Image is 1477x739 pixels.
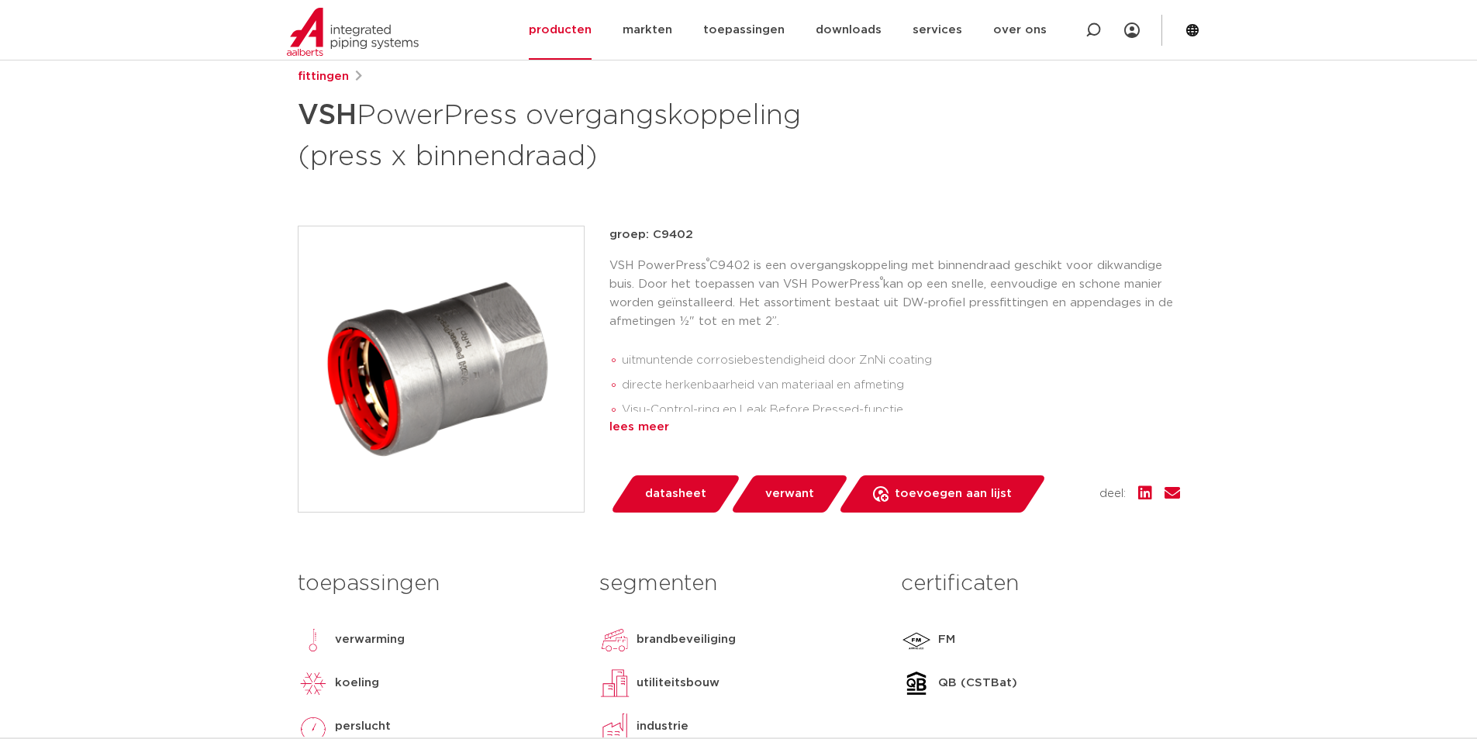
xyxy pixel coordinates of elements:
img: utiliteitsbouw [599,668,630,699]
strong: VSH [298,102,357,129]
img: verwarming [298,624,329,655]
img: FM [901,624,932,655]
p: brandbeveiliging [637,630,736,649]
span: datasheet [645,482,706,506]
a: datasheet [609,475,741,513]
h3: certificaten [901,568,1179,599]
p: koeling [335,674,379,692]
img: QB (CSTBat) [901,668,932,699]
span: deel: [1099,485,1126,503]
p: verwarming [335,630,405,649]
h3: toepassingen [298,568,576,599]
div: lees meer [609,418,1180,437]
img: Product Image for VSH PowerPress overgangskoppeling (press x binnendraad) [299,226,584,512]
h3: segmenten [599,568,878,599]
span: verwant [765,482,814,506]
sup: ® [880,276,883,285]
img: brandbeveiliging [599,624,630,655]
li: uitmuntende corrosiebestendigheid door ZnNi coating [622,348,1180,373]
p: utiliteitsbouw [637,674,720,692]
p: groep: C9402 [609,226,1180,244]
a: verwant [730,475,849,513]
span: toevoegen aan lijst [895,482,1012,506]
p: industrie [637,717,688,736]
p: QB (CSTBat) [938,674,1017,692]
sup: ® [706,257,709,266]
p: FM [938,630,955,649]
h1: PowerPress overgangskoppeling (press x binnendraad) [298,92,880,176]
li: directe herkenbaarheid van materiaal en afmeting [622,373,1180,398]
p: perslucht [335,717,391,736]
p: VSH PowerPress C9402 is een overgangskoppeling met binnendraad geschikt voor dikwandige buis. Doo... [609,257,1180,331]
li: Visu-Control-ring en Leak Before Pressed-functie [622,398,1180,423]
img: koeling [298,668,329,699]
a: fittingen [298,67,349,86]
